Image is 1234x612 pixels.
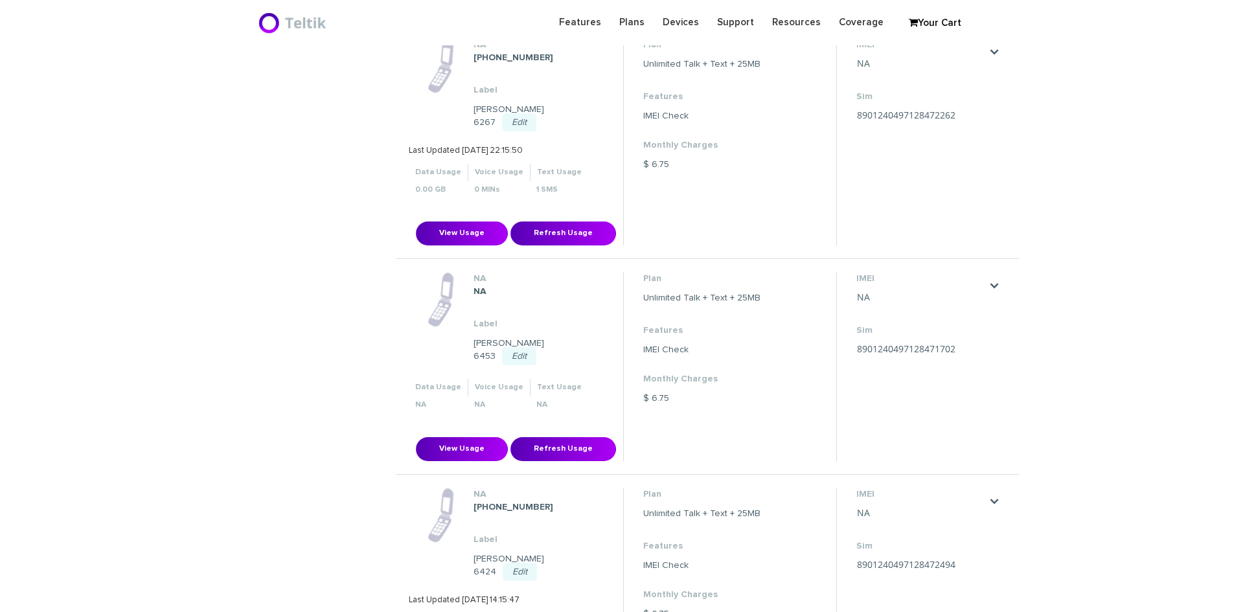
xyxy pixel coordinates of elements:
dt: Sim [856,324,986,337]
a: . [989,47,1000,57]
th: 1 SMS [530,181,588,199]
dt: NA [474,488,602,501]
dt: Plan [643,272,760,285]
a: Your Cart [902,14,967,33]
th: Voice Usage [468,379,530,396]
th: 0 MINs [468,181,530,199]
button: Refresh Usage [510,437,616,461]
dt: Sim [856,539,986,552]
th: NA [530,396,588,414]
a: Resources [763,10,830,35]
button: View Usage [416,437,508,461]
a: Plans [610,10,654,35]
th: NA [409,396,468,414]
a: Devices [654,10,708,35]
dt: Monthly Charges [643,372,760,385]
img: BriteX [258,10,330,36]
dd: IMEI Check [643,109,760,122]
th: Data Usage [409,379,468,396]
th: Data Usage [409,164,468,181]
a: Edit [502,347,536,365]
a: Support [708,10,763,35]
dt: NA [474,272,602,285]
dt: Sim [856,90,986,103]
strong: NA [474,287,486,296]
th: Text Usage [530,379,588,396]
button: Refresh Usage [510,221,616,245]
a: Edit [503,563,537,581]
dt: IMEI [856,272,986,285]
img: phone [428,272,454,327]
img: phone [428,488,454,543]
dd: Unlimited Talk + Text + 25MB [643,507,760,520]
dt: Label [474,533,602,546]
th: Voice Usage [468,164,530,181]
dt: Label [474,317,602,330]
a: Edit [502,113,536,131]
dd: [PERSON_NAME] 6424 [474,552,602,578]
th: Text Usage [530,164,588,181]
dd: IMEI Check [643,343,760,356]
dt: Features [643,539,760,552]
th: 0.00 GB [409,181,468,199]
dd: Unlimited Talk + Text + 25MB [643,58,760,71]
dt: Label [474,84,602,96]
th: NA [468,396,530,414]
dt: Plan [643,488,760,501]
p: Last Updated [DATE] 14:15:47 [409,595,588,607]
p: Last Updated [DATE] 22:15:50 [409,145,588,157]
dt: Features [643,90,760,103]
dd: $ 6.75 [643,392,760,405]
dd: [PERSON_NAME] 6267 [474,103,602,129]
dd: IMEI Check [643,559,760,572]
dd: [PERSON_NAME] 6453 [474,337,602,363]
strong: [PHONE_NUMBER] [474,503,553,512]
dd: Unlimited Talk + Text + 25MB [643,291,760,304]
a: . [989,280,1000,291]
dt: IMEI [856,488,986,501]
dt: Features [643,324,760,337]
a: Features [550,10,610,35]
dt: Monthly Charges [643,139,760,152]
img: phone [428,38,454,93]
dd: $ 6.75 [643,158,760,171]
a: . [989,496,1000,506]
a: Coverage [830,10,893,35]
strong: [PHONE_NUMBER] [474,53,553,62]
dt: Monthly Charges [643,588,760,601]
button: View Usage [416,221,508,245]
